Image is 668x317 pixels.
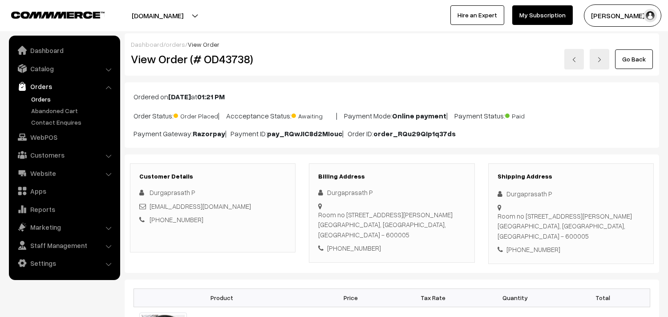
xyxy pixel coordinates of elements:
[310,289,392,307] th: Price
[474,289,556,307] th: Quantity
[505,109,550,121] span: Paid
[131,41,163,48] a: Dashboard
[150,215,203,224] a: [PHONE_NUMBER]
[498,211,644,241] div: Room no [STREET_ADDRESS][PERSON_NAME] [GEOGRAPHIC_DATA], [GEOGRAPHIC_DATA], [GEOGRAPHIC_DATA] - 6...
[450,5,504,25] a: Hire an Expert
[556,289,650,307] th: Total
[134,109,650,121] p: Order Status: | Accceptance Status: | Payment Mode: | Payment Status:
[11,201,117,217] a: Reports
[11,237,117,253] a: Staff Management
[150,188,195,196] span: Durgaprasath P
[193,129,225,138] b: Razorpay
[11,42,117,58] a: Dashboard
[318,210,465,240] div: Room no [STREET_ADDRESS][PERSON_NAME] [GEOGRAPHIC_DATA], [GEOGRAPHIC_DATA], [GEOGRAPHIC_DATA] - 6...
[29,94,117,104] a: Orders
[174,109,218,121] span: Order Placed
[197,92,225,101] b: 01:21 PM
[188,41,219,48] span: View Order
[11,12,105,18] img: COMMMERCE
[150,202,251,210] a: [EMAIL_ADDRESS][DOMAIN_NAME]
[318,243,465,253] div: [PHONE_NUMBER]
[11,9,89,20] a: COMMMERCE
[267,129,342,138] b: pay_RQwJIC8d2MIouc
[318,187,465,198] div: Durgaprasath P
[512,5,573,25] a: My Subscription
[131,40,653,49] div: / /
[373,129,456,138] b: order_RQu29QIp1q37ds
[571,57,577,62] img: left-arrow.png
[318,173,465,180] h3: Billing Address
[11,219,117,235] a: Marketing
[291,109,336,121] span: Awaiting
[11,129,117,145] a: WebPOS
[644,9,657,22] img: user
[29,106,117,115] a: Abandoned Cart
[498,244,644,255] div: [PHONE_NUMBER]
[498,189,644,199] div: Durgaprasath P
[597,57,602,62] img: right-arrow.png
[101,4,215,27] button: [DOMAIN_NAME]
[11,147,117,163] a: Customers
[392,289,474,307] th: Tax Rate
[11,61,117,77] a: Catalog
[11,165,117,181] a: Website
[139,173,286,180] h3: Customer Details
[168,92,191,101] b: [DATE]
[11,183,117,199] a: Apps
[584,4,661,27] button: [PERSON_NAME] s…
[498,173,644,180] h3: Shipping Address
[134,91,650,102] p: Ordered on at
[11,255,117,271] a: Settings
[11,78,117,94] a: Orders
[131,52,296,66] h2: View Order (# OD43738)
[615,49,653,69] a: Go Back
[166,41,185,48] a: orders
[29,118,117,127] a: Contact Enquires
[392,111,446,120] b: Online payment
[134,128,650,139] p: Payment Gateway: | Payment ID: | Order ID:
[134,289,310,307] th: Product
